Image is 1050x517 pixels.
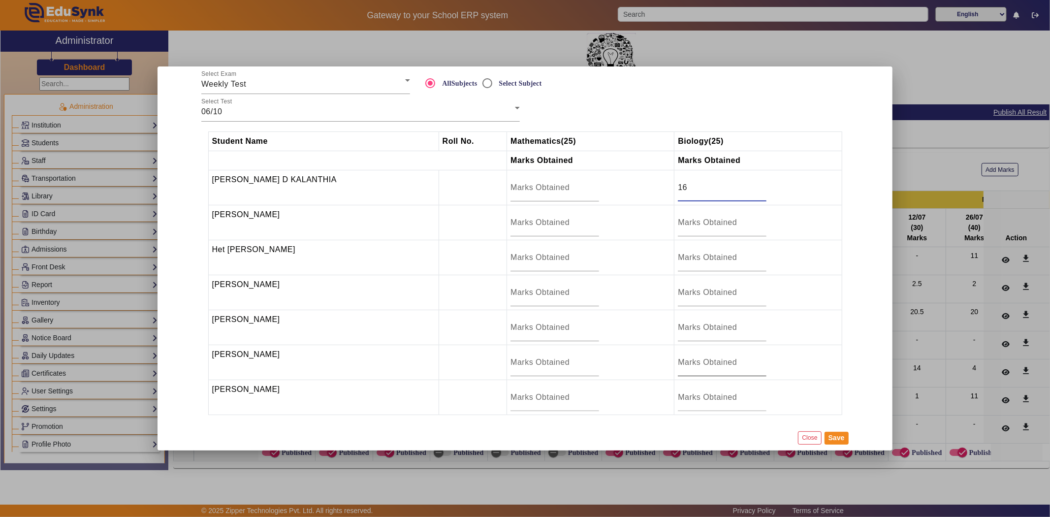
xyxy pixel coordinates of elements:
input: Marks Obtained [510,182,599,194]
input: Marks Obtained [510,391,599,403]
label: AllSubjects [440,79,477,88]
input: Marks Obtained [678,391,766,403]
th: Student Name [208,132,439,151]
td: [PERSON_NAME] [208,345,439,380]
input: Marks Obtained [510,217,599,228]
input: Marks Obtained [678,356,766,368]
mat-label: Select Exam [201,71,236,77]
input: Marks Obtained [678,217,766,228]
button: Close [798,431,821,445]
input: Marks Obtained [510,252,599,263]
th: Biology (25) [674,132,842,151]
button: Save [825,432,849,445]
td: [PERSON_NAME] D KALANTHIA [208,170,439,205]
td: [PERSON_NAME] [208,380,439,415]
th: Marks Obtained [507,151,674,170]
input: Marks Obtained [678,182,766,194]
th: Roll No. [439,132,507,151]
input: Marks Obtained [678,287,766,298]
input: Marks Obtained [510,322,599,333]
label: Select Subject [497,79,542,88]
th: Mathematics (25) [507,132,674,151]
td: Het [PERSON_NAME] [208,240,439,275]
input: Marks Obtained [678,322,766,333]
td: [PERSON_NAME] [208,205,439,240]
td: [PERSON_NAME] [208,275,439,310]
span: Weekly Test [201,80,246,88]
span: 06/10 [201,107,223,116]
input: Marks Obtained [510,287,599,298]
th: Marks Obtained [674,151,842,170]
td: [PERSON_NAME] [208,310,439,345]
input: Marks Obtained [678,252,766,263]
mat-label: Select Test [201,98,232,105]
input: Marks Obtained [510,356,599,368]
